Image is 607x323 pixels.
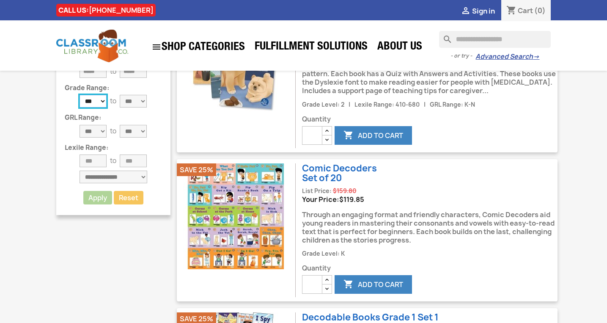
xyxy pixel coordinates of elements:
[177,163,216,176] li: Save 25%
[65,144,162,152] p: Lexile Range:
[302,204,558,249] div: Through an engaging format and friendly characters, Comic Decoders aid young readers in mastering...
[250,39,372,56] a: Fulfillment Solutions
[475,52,539,61] a: Advanced Search→
[533,52,539,61] span: →
[506,6,516,16] i: shopping_cart
[302,250,345,257] span: Grade Level: K
[354,101,420,108] span: Lexile Range: 410-680
[56,4,156,17] div: CALL US:
[302,275,322,294] input: Quantity
[302,101,344,108] span: Grade Level: 2
[151,42,162,52] i: 
[65,85,162,92] p: Grade Range:
[439,31,449,41] i: search
[343,131,354,141] i: 
[335,126,412,145] button: Add to cart
[439,31,551,48] input: Search
[110,157,116,165] p: to
[346,101,353,108] span: |
[333,187,357,195] span: Regular price
[450,52,475,60] span: - or try -
[461,6,495,16] a:  Sign in
[83,191,112,204] button: Apply
[430,101,475,108] span: GRL Range: K-N
[335,275,412,294] button: Add to cart
[89,6,154,15] a: [PHONE_NUMBER]
[65,114,162,121] p: GRL Range:
[302,162,377,184] a: Comic DecodersSet of 20
[534,6,546,15] span: (0)
[56,30,128,62] img: Classroom Library Company
[373,39,426,56] a: About Us
[147,38,249,56] a: SHOP CATEGORIES
[114,191,143,204] a: Reset
[518,6,533,15] span: Cart
[183,163,289,269] img: Comic Decoders (Set of 20)
[302,126,322,145] input: Quantity
[110,67,116,76] p: to
[110,127,116,135] p: to
[302,264,558,273] span: Quantity
[302,187,332,195] span: List Price:
[302,115,558,124] span: Quantity
[343,280,354,290] i: 
[421,101,428,108] span: |
[461,6,471,17] i: 
[339,195,364,204] span: Price
[302,46,558,99] div: Practice decoding words while taking an adventure! Each engaging story features words of differen...
[472,6,495,16] span: Sign in
[302,195,558,204] div: Your Price:
[110,97,116,105] p: to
